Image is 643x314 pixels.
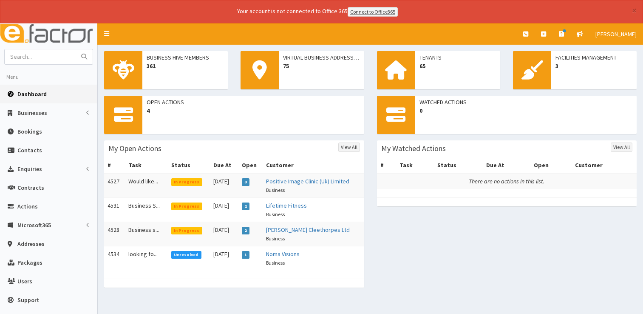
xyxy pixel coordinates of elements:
a: [PERSON_NAME] Cleethorpes Ltd [266,226,350,234]
input: Search... [5,49,76,64]
span: 3 [555,62,632,70]
small: Business [266,187,285,193]
i: There are no actions in this list. [469,177,544,185]
span: Contacts [17,146,42,154]
td: 4527 [104,173,125,198]
td: 4528 [104,222,125,246]
td: Business S... [125,197,168,222]
span: 361 [147,62,224,70]
span: Unresolved [171,251,201,259]
th: Status [168,157,210,173]
span: Support [17,296,39,304]
span: Contracts [17,184,44,191]
th: Customer [572,157,637,173]
span: Bookings [17,128,42,135]
span: In Progress [171,178,202,186]
span: Open Actions [147,98,360,106]
td: [DATE] [210,197,238,222]
span: Facilities Management [555,53,632,62]
a: Positive Image Clinic (Uk) Limited [266,177,349,185]
span: Tenants [419,53,496,62]
a: Lifetime Fitness [266,202,307,209]
span: Dashboard [17,90,47,98]
span: 65 [419,62,496,70]
span: Actions [17,203,38,210]
span: 2 [242,203,250,210]
span: Watched Actions [419,98,633,106]
th: Task [125,157,168,173]
td: [DATE] [210,173,238,198]
th: # [104,157,125,173]
small: Business [266,235,285,242]
h3: My Open Actions [108,145,161,152]
td: [DATE] [210,246,238,270]
td: [DATE] [210,222,238,246]
a: [PERSON_NAME] [589,23,643,45]
th: Status [434,157,483,173]
a: View All [338,143,360,152]
span: Packages [17,259,42,266]
a: Connect to Office365 [348,7,398,17]
span: 3 [242,178,250,186]
th: Customer [263,157,364,173]
span: Users [17,277,32,285]
h3: My Watched Actions [381,145,446,152]
th: Task [396,157,434,173]
span: Addresses [17,240,45,248]
th: Open [238,157,263,173]
td: Would like... [125,173,168,198]
span: 0 [419,106,633,115]
th: Due At [210,157,238,173]
a: Noma Visions [266,250,300,258]
span: 1 [242,251,250,259]
td: 4531 [104,197,125,222]
th: Due At [483,157,530,173]
span: 4 [147,106,360,115]
span: In Progress [171,203,202,210]
span: 75 [283,62,360,70]
button: × [632,6,637,15]
span: [PERSON_NAME] [595,30,637,38]
div: Your account is not connected to Office 365 [69,7,566,17]
small: Business [266,260,285,266]
small: Business [266,211,285,217]
span: Businesses [17,109,47,117]
th: # [377,157,396,173]
span: Microsoft365 [17,221,51,229]
span: 2 [242,227,250,234]
td: looking fo... [125,246,168,270]
td: 4534 [104,246,125,270]
span: In Progress [171,227,202,234]
a: View All [611,143,632,152]
span: Virtual Business Addresses [283,53,360,62]
span: Business Hive Members [147,53,224,62]
span: Enquiries [17,165,42,173]
th: Open [530,157,572,173]
td: Business s... [125,222,168,246]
